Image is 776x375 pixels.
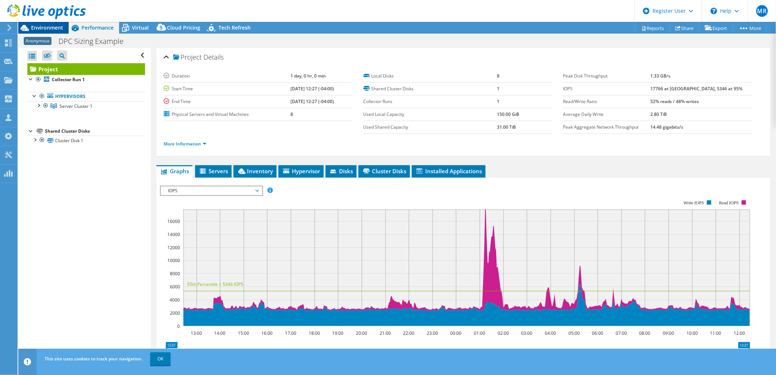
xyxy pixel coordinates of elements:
span: Graphs [160,167,189,175]
span: IOPS [164,186,258,195]
text: 6000 [170,284,180,290]
text: 07:00 [616,330,627,336]
b: 1.33 GB/s [650,73,670,79]
text: 22:00 [403,330,414,336]
text: 21:00 [380,330,391,336]
label: Physical Servers and Virtual Machines [164,111,290,118]
label: Local Disks [364,72,497,80]
span: Disks [329,167,353,175]
span: Anonymous [24,37,52,45]
label: Duration [164,72,290,80]
label: Collector Runs [364,98,497,105]
a: Collector Run 1 [27,75,145,84]
a: Export [699,22,733,34]
label: Average Daily Write [563,111,650,118]
text: Write IOPS [684,200,704,205]
text: 02:00 [498,330,509,336]
b: 1 [497,98,499,105]
b: [DATE] 12:27 (-04:00) [290,98,334,105]
text: 00:00 [450,330,461,336]
text: 16000 [167,218,180,224]
a: OK [150,352,171,365]
b: 1 [497,86,499,92]
text: Read IOPS [719,200,739,205]
a: Hypervisors [27,92,145,101]
span: Hypervisor [282,167,320,175]
a: Cluster Disk 1 [27,136,145,145]
a: Share [670,22,700,34]
text: 12:00 [734,330,745,336]
span: Cloud Pricing [167,24,200,31]
text: 10000 [167,257,180,264]
text: 20:00 [356,330,367,336]
span: Server Cluster 1 [60,103,92,109]
text: 95th Percentile = 5346 IOPS [187,281,243,287]
span: MR [756,5,768,17]
text: 13:00 [191,330,202,336]
text: 15:00 [238,330,249,336]
svg: \n [711,8,717,14]
label: Used Local Capacity [364,111,497,118]
text: 06:00 [592,330,603,336]
span: Environment [31,24,63,31]
text: 17:00 [285,330,296,336]
h1: DPC Sizing Example [55,37,135,45]
label: Peak Disk Throughput [563,72,650,80]
span: Installed Applications [415,167,482,175]
text: 14000 [167,231,180,238]
span: Tech Refresh [218,24,251,31]
label: Read/Write Ratio [563,98,650,105]
b: 14.48 gigabits/s [650,124,683,130]
text: 12000 [167,245,180,251]
div: Shared Cluster Disks [45,127,145,136]
text: 19:00 [332,330,343,336]
text: 03:00 [521,330,532,336]
label: IOPS [563,85,650,92]
b: [DATE] 12:27 (-04:00) [290,86,334,92]
b: 150.00 GiB [497,111,519,117]
span: Cluster Disks [362,167,406,175]
text: 8000 [170,270,180,277]
text: 2000 [170,310,180,316]
a: Server Cluster 1 [27,101,145,111]
b: 8 [497,73,499,79]
b: 1 day, 0 hr, 0 min [290,73,326,79]
span: Inventory [237,167,273,175]
a: More [733,22,767,34]
b: Collector Run 1 [52,76,85,83]
text: 11:00 [710,330,721,336]
b: 31.00 TiB [497,124,516,130]
span: Project [173,54,202,61]
text: 08:00 [639,330,650,336]
text: 14:00 [214,330,225,336]
b: 8 [290,111,293,117]
b: 52% reads / 48% writes [650,98,699,105]
label: Peak Aggregate Network Throughput [563,124,650,131]
span: This site uses cookies to track your navigation. [45,356,142,362]
label: Start Time [164,85,290,92]
label: Shared Cluster Disks [364,85,497,92]
text: 16:00 [261,330,273,336]
a: Reports [635,22,670,34]
text: 18:00 [309,330,320,336]
a: More Information [164,141,206,147]
text: 0 [177,323,180,329]
text: 09:00 [663,330,674,336]
b: 2.80 TiB [650,111,667,117]
span: Servers [199,167,228,175]
span: Performance [81,24,114,31]
text: 04:00 [545,330,556,336]
text: 05:00 [568,330,580,336]
text: 23:00 [427,330,438,336]
b: 17766 at [GEOGRAPHIC_DATA], 5346 at 95% [650,86,742,92]
span: Virtual [132,24,149,31]
text: 01:00 [474,330,485,336]
span: Details [203,53,224,61]
label: Used Shared Capacity [364,124,497,131]
text: 4000 [170,297,180,303]
label: End Time [164,98,290,105]
a: Project [27,63,145,75]
text: 10:00 [686,330,698,336]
